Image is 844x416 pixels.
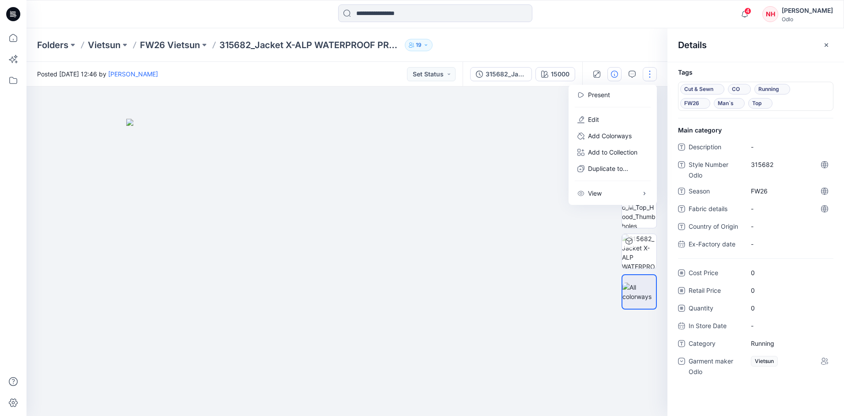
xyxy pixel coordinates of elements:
span: Main category [678,125,722,135]
h2: Details [678,40,707,50]
span: Cost Price [689,268,742,280]
p: Add to Collection [588,147,637,157]
a: Present [588,90,610,99]
span: Man`s [718,98,741,109]
span: 4 [744,8,751,15]
span: Vietsun [751,356,778,367]
span: CO [732,84,747,95]
div: [PERSON_NAME] [782,5,833,16]
span: Category [689,338,742,351]
div: Odlo [782,16,833,23]
span: Fabric details [689,204,742,216]
button: Details [607,67,622,81]
p: View [588,189,602,198]
span: Garment maker Odlo [689,356,742,377]
div: 315682_Jacket X-ALP WATERPROOF PRO_SMS_3D [486,69,526,79]
p: Add Colorways [588,131,632,140]
span: FW26 [751,186,828,196]
span: 0 [751,286,828,295]
h4: Tags [667,69,844,76]
a: Vietsun [88,39,121,51]
button: 15000 [535,67,575,81]
span: FW26 [684,98,706,109]
span: Running [758,84,786,95]
span: Retail Price [689,285,742,298]
span: Posted [DATE] 12:46 by [37,69,158,79]
div: 15000 [551,69,569,79]
div: NH [762,6,778,22]
span: Season [689,186,742,198]
img: All colorways [622,283,656,301]
img: 315682_Jacket X-ALP WATERPROOF PRO_SMS_3D 15000 [622,234,656,269]
span: - [751,204,828,213]
span: - [751,222,828,231]
p: Duplicate to... [588,164,628,173]
span: Country of Origin [689,221,742,234]
span: Cut & Sewn [684,84,720,95]
span: Style Number Odlo [689,159,742,181]
button: 315682_Jacket X-ALP WATERPROOF PRO_SMS_3D [470,67,532,81]
a: FW26 Vietsun [140,39,200,51]
img: VQS_Odlo_M_Top_Hood_Thumbholes [622,193,656,228]
span: - [751,239,828,249]
span: Quantity [689,303,742,315]
span: 0 [751,303,828,313]
p: 19 [416,40,422,50]
img: eyJhbGciOiJIUzI1NiIsImtpZCI6IjAiLCJzbHQiOiJzZXMiLCJ0eXAiOiJKV1QifQ.eyJkYXRhIjp7InR5cGUiOiJzdG9yYW... [126,119,568,416]
span: - [751,142,828,151]
button: 19 [405,39,433,51]
span: 315682 [751,160,828,169]
span: In Store Date [689,321,742,333]
span: 0 [751,268,828,277]
span: Ex-Factory date [689,239,742,251]
span: - [751,321,828,330]
span: Running [751,339,828,348]
span: Description [689,142,742,154]
span: Top [752,98,769,109]
p: 315682_Jacket X-ALP WATERPROOF PRO_SMS_3D [219,39,401,51]
a: Folders [37,39,68,51]
a: [PERSON_NAME] [108,70,158,78]
a: Edit [588,115,599,124]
